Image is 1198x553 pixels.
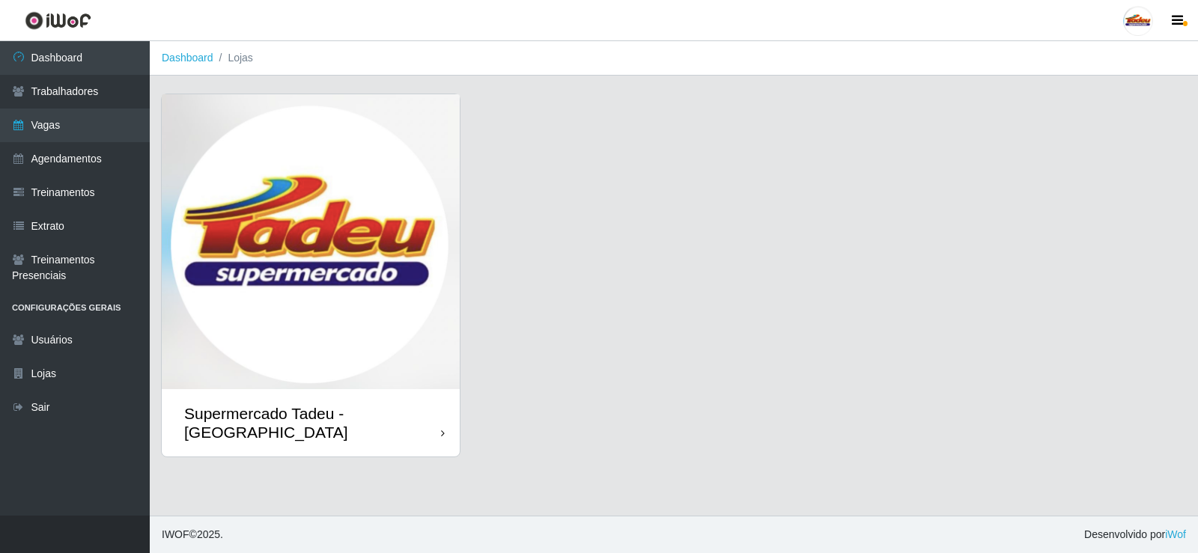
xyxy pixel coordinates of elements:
[1165,528,1186,540] a: iWof
[213,50,253,66] li: Lojas
[1084,527,1186,543] span: Desenvolvido por
[162,527,223,543] span: © 2025 .
[150,41,1198,76] nav: breadcrumb
[184,404,441,442] div: Supermercado Tadeu - [GEOGRAPHIC_DATA]
[162,94,460,456] a: Supermercado Tadeu - [GEOGRAPHIC_DATA]
[162,528,189,540] span: IWOF
[25,11,91,30] img: CoreUI Logo
[162,52,213,64] a: Dashboard
[162,94,460,389] img: cardImg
